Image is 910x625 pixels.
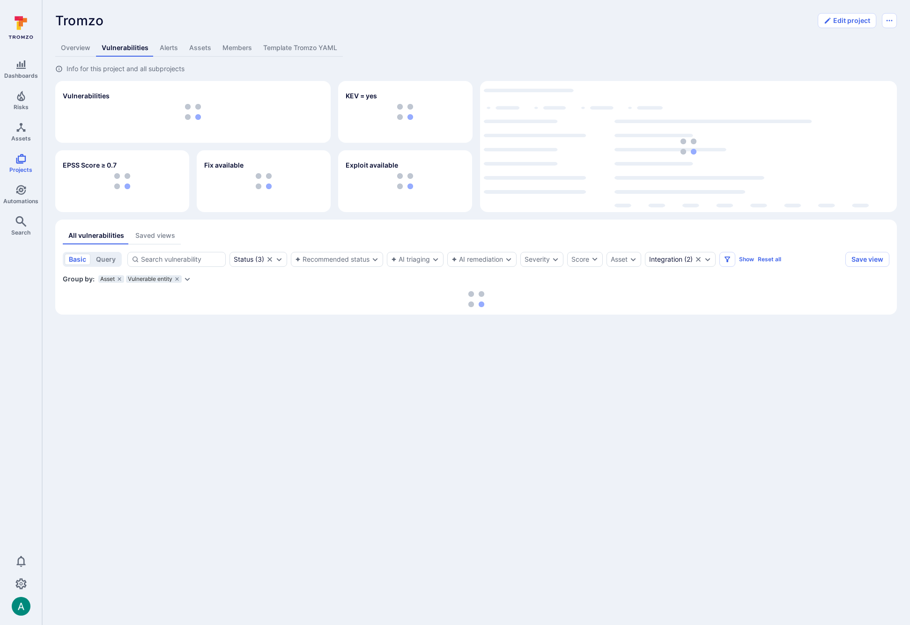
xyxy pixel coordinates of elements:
[629,256,637,263] button: Expand dropdown
[611,256,628,263] button: Asset
[96,39,154,57] a: Vulnerabilities
[845,252,889,267] button: Save view
[14,103,29,110] span: Risks
[67,64,185,74] span: Info for this project and all subprojects
[135,231,175,240] div: Saved views
[571,255,589,264] div: Score
[12,597,30,616] div: Arjan Dehar
[649,256,693,263] button: Integration(2)
[371,256,379,263] button: Expand dropdown
[882,13,897,28] button: Options menu
[758,256,781,263] button: Reset all
[68,231,124,240] div: All vulnerabilities
[649,256,682,263] div: Integration
[234,256,264,263] button: Status(3)
[126,275,182,283] div: Vulnerable entity
[92,254,120,265] button: query
[468,291,484,307] img: Loading...
[432,256,439,263] button: Expand dropdown
[63,91,110,101] span: Vulnerabilities
[234,256,264,263] div: ( 3 )
[12,597,30,616] img: ACg8ocLSa5mPYBaXNx3eFu_EmspyJX0laNWN7cXOFirfQ7srZveEpg=s96-c
[55,81,331,143] div: Vulnerabilities
[552,256,559,263] button: Expand dropdown
[55,13,104,29] span: Tromzo
[266,256,274,263] button: Clear selection
[480,81,897,212] div: Top integrations by vulnerabilities
[184,39,217,57] a: Assets
[4,72,38,79] span: Dashboards
[63,227,889,244] div: assets tabs
[234,256,253,263] div: Status
[719,252,735,267] button: Filters
[346,91,377,101] h2: KEV = yes
[295,256,370,263] button: Recommended status
[63,291,889,307] div: loading spinner
[818,13,876,28] button: Edit project
[9,166,32,173] span: Projects
[65,254,90,265] button: basic
[128,276,172,282] span: Vulnerable entity
[217,39,258,57] a: Members
[391,256,430,263] button: AI triaging
[63,161,117,170] h2: EPSS Score ≥ 0.7
[695,256,702,263] button: Clear selection
[11,229,30,236] span: Search
[55,39,897,57] div: Project tabs
[258,39,343,57] a: Template Tromzo YAML
[704,256,711,263] button: Expand dropdown
[184,275,191,283] button: Expand dropdown
[204,161,244,170] h2: Fix available
[739,256,754,263] button: Show
[63,274,95,284] span: Group by:
[100,276,115,282] span: Asset
[98,275,191,283] div: grouping parameters
[346,161,398,170] h2: Exploit available
[98,275,124,283] div: Asset
[451,256,503,263] button: AI remediation
[525,256,550,263] button: Severity
[649,256,693,263] div: ( 2 )
[141,255,222,264] input: Search vulnerability
[11,135,31,142] span: Assets
[505,256,512,263] button: Expand dropdown
[681,139,696,154] img: Loading...
[154,39,184,57] a: Alerts
[275,256,283,263] button: Expand dropdown
[567,252,603,267] button: Score
[3,198,38,205] span: Automations
[484,85,894,208] div: loading spinner
[55,39,96,57] a: Overview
